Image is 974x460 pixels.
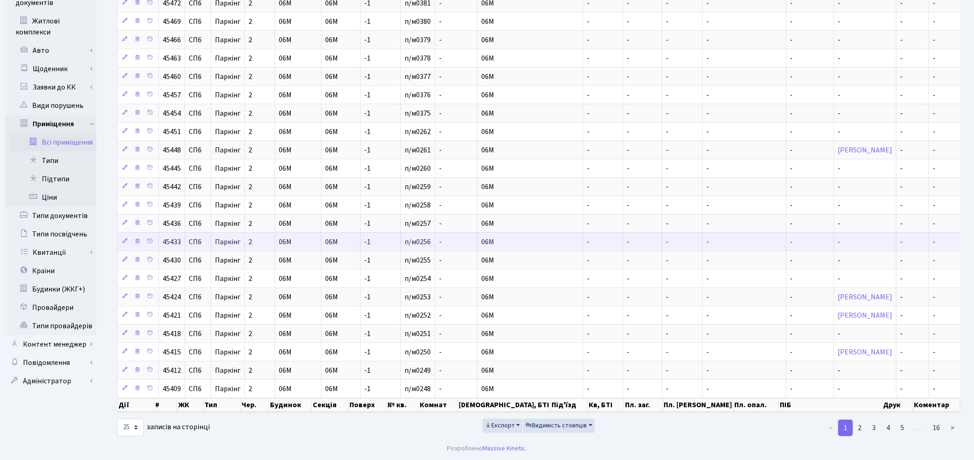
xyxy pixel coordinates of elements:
span: Паркінг [215,91,241,99]
span: - [706,90,709,100]
span: -1 [364,53,371,63]
span: 06М [325,182,338,192]
span: - [666,145,669,155]
span: п/м0262 [405,127,431,137]
span: 2 [248,90,252,100]
span: 06М [481,35,494,45]
span: 06М [481,163,494,174]
a: Типи [11,151,96,170]
span: Паркінг [215,110,241,117]
span: - [587,182,590,192]
span: - [627,219,630,229]
span: - [933,145,935,155]
span: - [627,237,630,247]
span: 06М [325,163,338,174]
span: 06М [325,108,338,118]
span: - [439,108,442,118]
span: - [666,90,669,100]
span: СП6 [189,73,207,80]
span: 2 [248,108,252,118]
a: Типи документів [5,207,96,225]
span: - [838,163,840,174]
span: 2 [248,219,252,229]
a: Повідомлення [5,353,96,372]
span: Паркінг [215,183,241,191]
span: 2 [248,72,252,82]
a: 2 [852,420,867,436]
span: -1 [364,237,371,247]
span: -1 [364,255,371,265]
a: Типи посвідчень [5,225,96,243]
span: - [627,163,630,174]
span: - [706,127,709,137]
a: 16 [927,420,946,436]
span: 45445 [163,163,181,174]
span: -1 [364,127,371,137]
span: - [706,108,709,118]
span: - [790,219,793,229]
span: 2 [248,200,252,210]
span: - [666,17,669,27]
span: - [706,219,709,229]
a: Країни [5,262,96,280]
a: Типи провайдерів [5,317,96,335]
span: - [666,182,669,192]
span: 45457 [163,90,181,100]
a: Будинки (ЖКГ+) [5,280,96,298]
span: - [627,108,630,118]
a: [PERSON_NAME] [838,310,892,320]
span: - [666,35,669,45]
span: - [666,53,669,63]
span: 06М [481,17,494,27]
span: 06М [325,17,338,27]
span: - [439,35,442,45]
span: - [790,17,793,27]
span: - [933,53,935,63]
span: 06М [279,200,292,210]
span: - [900,163,903,174]
a: Ціни [11,188,96,207]
span: 06М [481,127,494,137]
a: [PERSON_NAME] [838,292,892,302]
span: - [838,200,840,210]
span: - [838,72,840,82]
span: - [587,17,590,27]
span: 06М [325,90,338,100]
span: п/м0378 [405,53,431,63]
span: 2 [248,255,252,265]
span: 06М [279,90,292,100]
span: 06М [481,255,494,265]
span: - [666,219,669,229]
span: 06М [481,237,494,247]
span: - [838,53,840,63]
span: - [587,108,590,118]
span: - [900,127,903,137]
span: - [790,72,793,82]
span: Паркінг [215,18,241,25]
span: - [587,90,590,100]
span: - [706,72,709,82]
span: Паркінг [215,238,241,246]
span: 06М [325,35,338,45]
span: -1 [364,90,371,100]
span: п/м0379 [405,35,431,45]
span: - [587,163,590,174]
span: - [790,35,793,45]
span: - [627,90,630,100]
span: - [838,127,840,137]
span: - [627,255,630,265]
span: 45439 [163,200,181,210]
span: - [790,53,793,63]
span: - [706,200,709,210]
span: - [627,200,630,210]
span: 06М [325,219,338,229]
span: Паркінг [215,73,241,80]
span: п/м0376 [405,90,431,100]
span: 06М [481,182,494,192]
span: 06М [481,219,494,229]
span: - [587,72,590,82]
a: 5 [895,420,910,436]
span: 06М [481,108,494,118]
span: 2 [248,145,252,155]
span: - [900,17,903,27]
